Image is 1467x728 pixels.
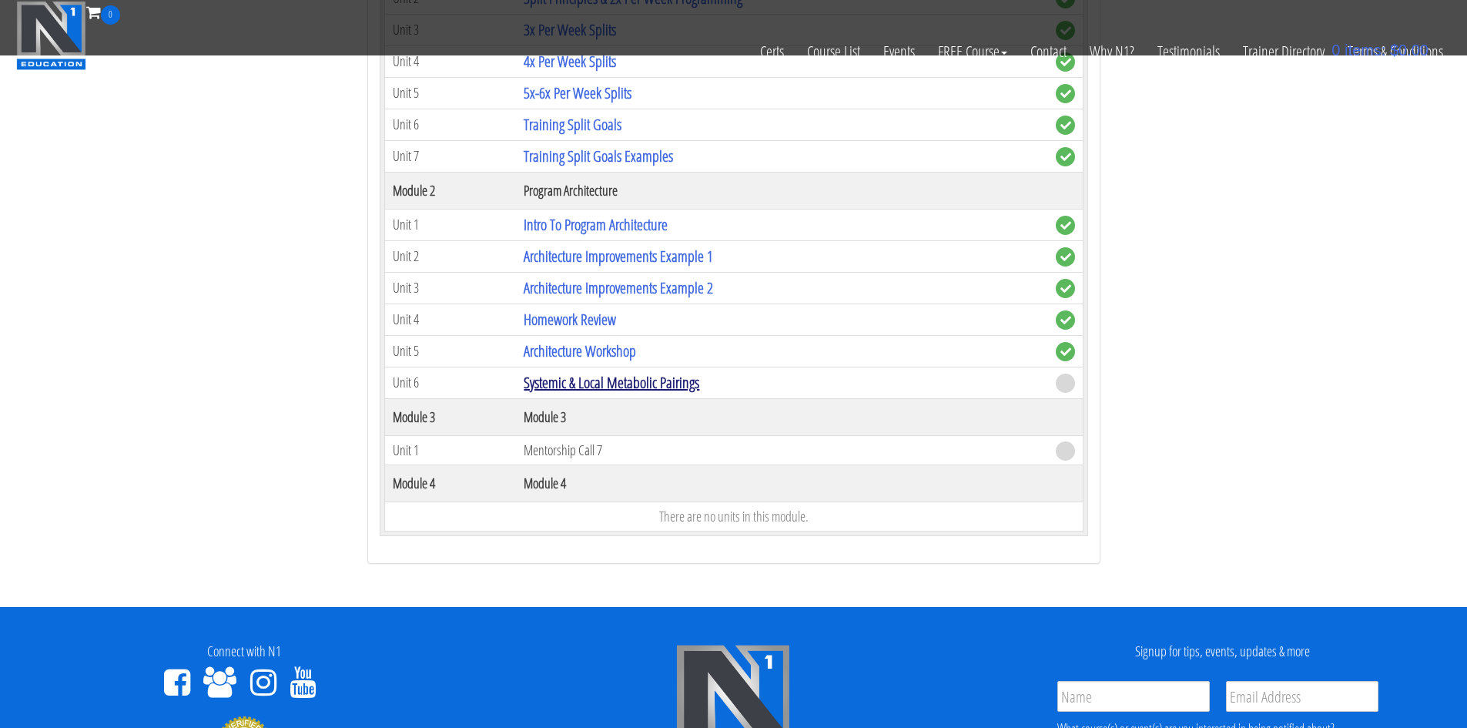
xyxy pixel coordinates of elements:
[1312,42,1328,58] img: icon11.png
[516,435,1047,465] td: Mentorship Call 7
[1390,42,1398,59] span: $
[384,335,516,367] td: Unit 5
[384,398,516,435] th: Module 3
[516,465,1047,502] th: Module 4
[1312,42,1428,59] a: 0 items: $0.00
[384,240,516,272] td: Unit 2
[1056,279,1075,298] span: complete
[524,246,713,267] a: Architecture Improvements Example 1
[384,209,516,240] td: Unit 1
[384,367,516,398] td: Unit 6
[101,5,120,25] span: 0
[1056,216,1075,235] span: complete
[384,140,516,172] td: Unit 7
[384,272,516,304] td: Unit 3
[524,341,636,361] a: Architecture Workshop
[12,644,477,659] h4: Connect with N1
[1019,25,1078,79] a: Contact
[384,435,516,465] td: Unit 1
[86,2,120,22] a: 0
[384,172,516,209] th: Module 2
[1146,25,1231,79] a: Testimonials
[749,25,795,79] a: Certs
[1057,681,1210,712] input: Name
[1390,42,1428,59] bdi: 0.00
[795,25,872,79] a: Course List
[1056,342,1075,361] span: complete
[1336,25,1455,79] a: Terms & Conditions
[524,82,631,103] a: 5x-6x Per Week Splits
[384,304,516,335] td: Unit 4
[524,372,699,393] a: Systemic & Local Metabolic Pairings
[1226,681,1378,712] input: Email Address
[1331,42,1340,59] span: 0
[1056,247,1075,267] span: complete
[990,644,1455,659] h4: Signup for tips, events, updates & more
[524,114,621,135] a: Training Split Goals
[1056,84,1075,103] span: complete
[1056,116,1075,135] span: complete
[1056,310,1075,330] span: complete
[1231,25,1336,79] a: Trainer Directory
[524,277,713,298] a: Architecture Improvements Example 2
[384,109,516,140] td: Unit 6
[516,172,1047,209] th: Program Architecture
[384,465,516,502] th: Module 4
[872,25,926,79] a: Events
[1056,147,1075,166] span: complete
[926,25,1019,79] a: FREE Course
[1078,25,1146,79] a: Why N1?
[524,146,673,166] a: Training Split Goals Examples
[1345,42,1385,59] span: items:
[516,398,1047,435] th: Module 3
[384,77,516,109] td: Unit 5
[524,309,616,330] a: Homework Review
[16,1,86,70] img: n1-education
[524,214,668,235] a: Intro To Program Architecture
[384,502,1083,532] td: There are no units in this module.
